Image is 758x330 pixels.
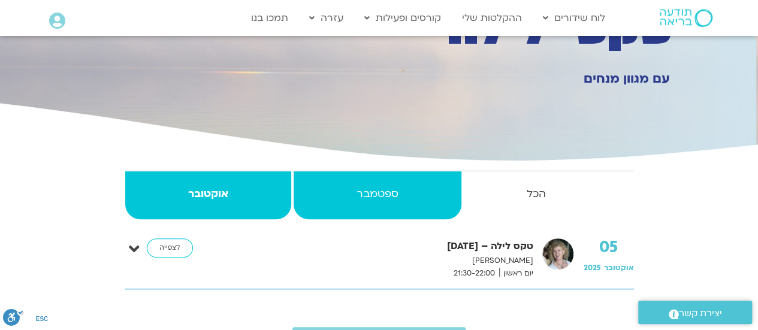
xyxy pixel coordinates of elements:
[219,238,533,255] strong: טקס לילה – [DATE]
[303,7,349,29] a: עזרה
[264,8,673,51] h1: טקסי לילה
[219,255,533,267] p: [PERSON_NAME]
[638,301,752,324] a: יצירת קשר
[358,7,447,29] a: קורסים ופעילות
[464,185,609,203] strong: הכל
[449,267,499,280] span: 21:30-22:00
[464,171,609,219] a: הכל
[584,263,601,273] span: 2025
[125,185,291,203] strong: אוקטובר
[294,171,461,219] a: ספטמבר
[245,7,294,29] a: תמכו בנו
[584,238,634,256] strong: 05
[147,238,193,258] a: לצפייה
[474,72,670,86] h2: עם מגוון מנחים
[456,7,528,29] a: ההקלטות שלי
[537,7,611,29] a: לוח שידורים
[660,9,712,27] img: תודעה בריאה
[499,267,533,280] span: יום ראשון
[604,263,634,273] span: אוקטובר
[125,171,291,219] a: אוקטובר
[294,185,461,203] strong: ספטמבר
[679,305,722,322] span: יצירת קשר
